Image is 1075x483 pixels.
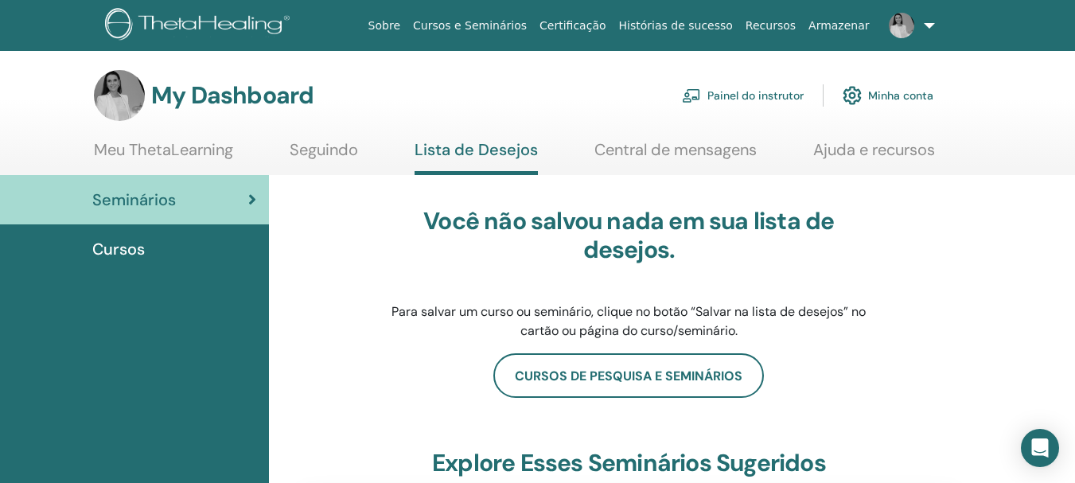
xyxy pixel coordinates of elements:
img: chalkboard-teacher.svg [682,88,701,103]
a: Sobre [362,11,407,41]
a: cursos de pesquisa e seminários [493,353,764,398]
a: Ajuda e recursos [813,140,935,171]
a: Central de mensagens [594,140,757,171]
a: Seguindo [290,140,358,171]
a: Minha conta [843,78,933,113]
div: Open Intercom Messenger [1021,429,1059,467]
a: Armazenar [802,11,875,41]
a: Certificação [533,11,612,41]
h3: Você não salvou nada em sua lista de desejos. [378,207,879,264]
span: Cursos [92,237,145,261]
span: Seminários [92,188,176,212]
p: Para salvar um curso ou seminário, clique no botão “Salvar na lista de desejos” no cartão ou pági... [378,302,879,341]
img: default.jpg [94,70,145,121]
a: Histórias de sucesso [613,11,739,41]
img: cog.svg [843,82,862,109]
h3: Explore esses seminários sugeridos [432,449,826,477]
img: logo.png [105,8,295,44]
a: Recursos [739,11,802,41]
a: Meu ThetaLearning [94,140,233,171]
h3: My Dashboard [151,81,314,110]
a: Painel do instrutor [682,78,804,113]
a: Lista de Desejos [415,140,538,175]
img: default.jpg [889,13,914,38]
a: Cursos e Seminários [407,11,533,41]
